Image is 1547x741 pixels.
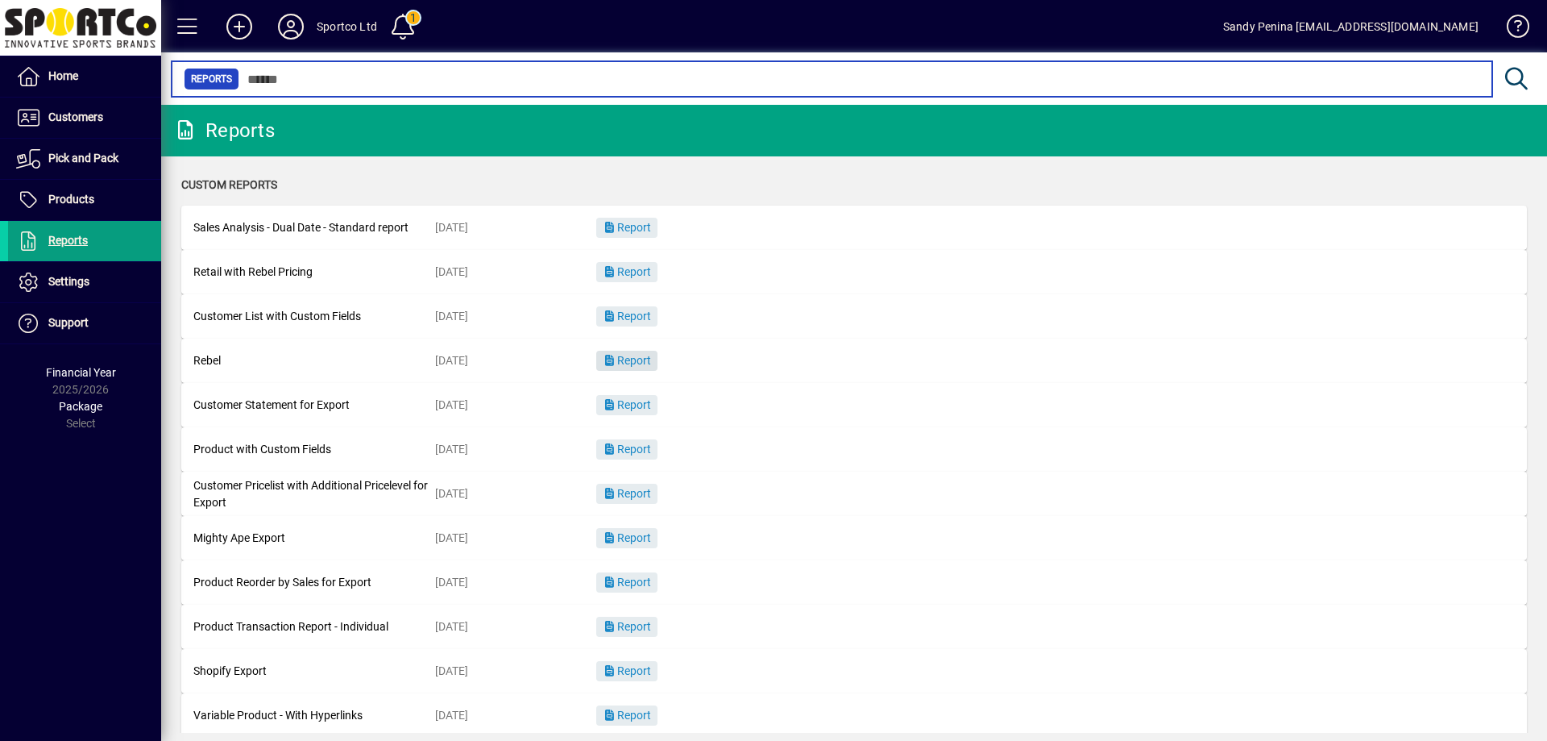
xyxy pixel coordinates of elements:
div: Rebel [193,352,435,369]
a: Products [8,180,161,220]
button: Report [596,395,657,415]
div: [DATE] [435,441,596,458]
div: [DATE] [435,352,596,369]
div: Sales Analysis - Dual Date - Standard report [193,219,435,236]
div: Product Reorder by Sales for Export [193,574,435,591]
button: Report [596,617,657,637]
div: [DATE] [435,219,596,236]
div: Shopify Export [193,663,435,680]
span: Pick and Pack [48,152,118,164]
button: Report [596,661,657,681]
span: Custom Reports [181,178,277,191]
span: Package [59,400,102,413]
div: Reports [173,118,275,144]
div: Customer List with Custom Fields [193,308,435,325]
a: Customers [8,98,161,138]
span: Products [48,193,94,206]
button: Add [214,12,265,41]
span: Report [603,354,651,367]
button: Report [596,484,657,504]
span: Home [48,69,78,82]
div: Sandy Penina [EMAIL_ADDRESS][DOMAIN_NAME] [1223,14,1479,40]
span: Support [48,316,89,329]
a: Knowledge Base [1495,3,1527,56]
button: Report [596,306,657,327]
div: [DATE] [435,264,596,281]
button: Report [596,706,657,726]
span: Customers [48,110,103,123]
button: Report [596,439,657,460]
div: Customer Pricelist with Additional Pricelevel for Export [193,477,435,511]
span: Report [603,709,651,722]
div: Product with Custom Fields [193,441,435,458]
span: Report [603,576,651,589]
span: Report [603,620,651,633]
div: [DATE] [435,707,596,724]
span: Reports [191,71,232,87]
div: [DATE] [435,397,596,414]
button: Profile [265,12,317,41]
button: Report [596,218,657,238]
div: Customer Statement for Export [193,397,435,414]
button: Report [596,351,657,371]
button: Report [596,528,657,548]
div: Mighty Ape Export [193,530,435,547]
div: Sportco Ltd [317,14,377,40]
span: Reports [48,234,88,247]
span: Report [603,398,651,411]
button: Report [596,572,657,593]
div: Retail with Rebel Pricing [193,264,435,281]
span: Report [603,265,651,278]
button: Report [596,262,657,282]
a: Pick and Pack [8,139,161,179]
span: Report [603,221,651,234]
span: Report [603,487,651,500]
a: Settings [8,262,161,302]
div: Variable Product - With Hyperlinks [193,707,435,724]
div: [DATE] [435,485,596,502]
div: [DATE] [435,663,596,680]
span: Settings [48,275,89,288]
a: Support [8,303,161,343]
div: [DATE] [435,530,596,547]
span: Report [603,443,651,456]
div: Product Transaction Report - Individual [193,618,435,635]
span: Financial Year [46,366,116,379]
span: Report [603,531,651,544]
span: Report [603,310,651,323]
div: [DATE] [435,308,596,325]
a: Home [8,56,161,97]
span: Report [603,664,651,677]
div: [DATE] [435,574,596,591]
div: [DATE] [435,618,596,635]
